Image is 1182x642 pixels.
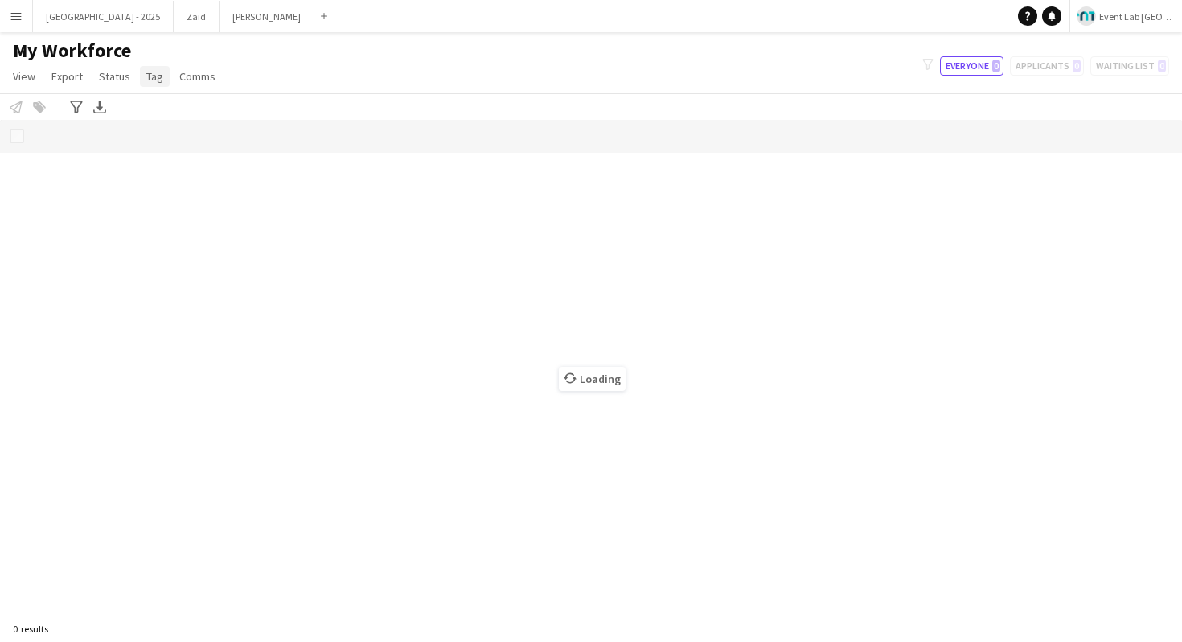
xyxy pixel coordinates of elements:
app-action-btn: Advanced filters [67,97,86,117]
span: Event Lab [GEOGRAPHIC_DATA] [1099,10,1176,23]
span: Comms [179,69,215,84]
span: View [13,69,35,84]
button: Everyone0 [940,56,1003,76]
a: View [6,66,42,87]
span: Loading [559,367,626,391]
span: Status [99,69,130,84]
a: Tag [140,66,170,87]
a: Comms [173,66,222,87]
span: 0 [992,60,1000,72]
app-action-btn: Export XLSX [90,97,109,117]
button: [GEOGRAPHIC_DATA] - 2025 [33,1,174,32]
span: My Workforce [13,39,131,63]
span: Export [51,69,83,84]
a: Export [45,66,89,87]
img: Logo [1077,6,1096,26]
a: Status [92,66,137,87]
button: Zaid [174,1,220,32]
span: Tag [146,69,163,84]
button: [PERSON_NAME] [220,1,314,32]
